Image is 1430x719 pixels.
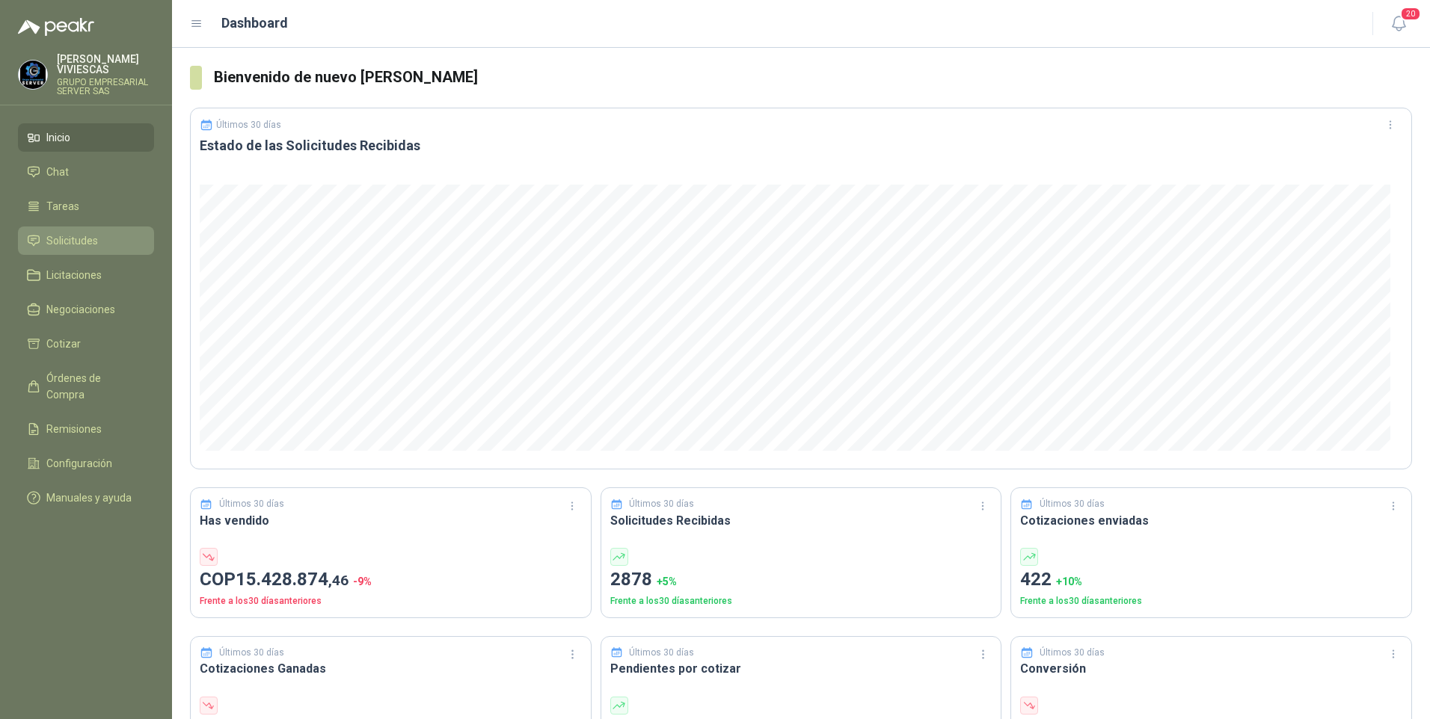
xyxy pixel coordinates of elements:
[19,61,47,89] img: Company Logo
[200,566,582,594] p: COP
[328,572,349,589] span: ,46
[1400,7,1421,21] span: 20
[1020,511,1402,530] h3: Cotizaciones enviadas
[200,594,582,608] p: Frente a los 30 días anteriores
[1020,594,1402,608] p: Frente a los 30 días anteriores
[57,54,154,75] p: [PERSON_NAME] VIVIESCAS
[46,164,69,180] span: Chat
[236,569,349,590] span: 15.428.874
[46,490,132,506] span: Manuales y ayuda
[216,120,281,130] p: Últimos 30 días
[200,137,1402,155] h3: Estado de las Solicitudes Recibidas
[18,330,154,358] a: Cotizar
[18,295,154,324] a: Negociaciones
[610,594,992,608] p: Frente a los 30 días anteriores
[610,566,992,594] p: 2878
[219,497,284,511] p: Últimos 30 días
[1056,575,1082,587] span: + 10 %
[18,449,154,478] a: Configuración
[221,13,288,34] h1: Dashboard
[657,575,677,587] span: + 5 %
[200,511,582,530] h3: Has vendido
[46,455,112,472] span: Configuración
[46,370,140,403] span: Órdenes de Compra
[1040,497,1105,511] p: Últimos 30 días
[46,129,70,146] span: Inicio
[46,198,79,215] span: Tareas
[610,659,992,678] h3: Pendientes por cotizar
[46,232,98,249] span: Solicitudes
[1020,659,1402,678] h3: Conversión
[629,497,694,511] p: Últimos 30 días
[18,415,154,443] a: Remisiones
[46,301,115,318] span: Negociaciones
[18,123,154,152] a: Inicio
[18,192,154,220] a: Tareas
[57,78,154,96] p: GRUPO EMPRESARIAL SERVER SAS
[1020,566,1402,594] p: 422
[214,66,1412,89] h3: Bienvenido de nuevo [PERSON_NAME]
[629,646,694,660] p: Últimos 30 días
[18,226,154,255] a: Solicitudes
[200,659,582,678] h3: Cotizaciones Ganadas
[18,158,154,186] a: Chat
[353,575,372,587] span: -9 %
[18,484,154,512] a: Manuales y ayuda
[46,267,102,283] span: Licitaciones
[46,421,102,437] span: Remisiones
[1385,10,1412,37] button: 20
[18,261,154,289] a: Licitaciones
[610,511,992,530] h3: Solicitudes Recibidas
[219,646,284,660] p: Últimos 30 días
[18,18,94,36] img: Logo peakr
[1040,646,1105,660] p: Últimos 30 días
[18,364,154,409] a: Órdenes de Compra
[46,336,81,352] span: Cotizar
